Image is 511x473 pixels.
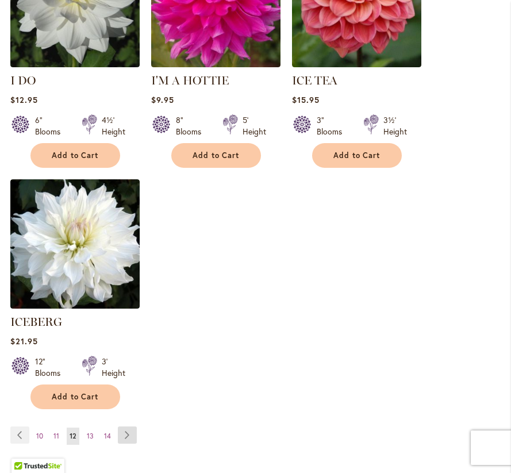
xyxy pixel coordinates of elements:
[193,151,240,160] span: Add to Cart
[292,94,320,105] span: $15.95
[84,428,97,445] a: 13
[292,59,421,70] a: ICE TEA
[87,432,94,440] span: 13
[35,114,68,137] div: 6" Blooms
[333,151,381,160] span: Add to Cart
[151,59,281,70] a: I'm A Hottie
[10,336,38,347] span: $21.95
[102,114,125,137] div: 4½' Height
[52,151,99,160] span: Add to Cart
[312,143,402,168] button: Add to Cart
[383,114,407,137] div: 3½' Height
[10,94,38,105] span: $12.95
[52,392,99,402] span: Add to Cart
[171,143,261,168] button: Add to Cart
[10,315,62,329] a: ICEBERG
[9,432,41,464] iframe: Launch Accessibility Center
[104,432,111,440] span: 14
[292,74,337,87] a: ICE TEA
[70,432,76,440] span: 12
[102,356,125,379] div: 3' Height
[10,179,140,309] img: ICEBERG
[10,74,36,87] a: I DO
[53,432,59,440] span: 11
[151,94,174,105] span: $9.95
[30,143,120,168] button: Add to Cart
[35,356,68,379] div: 12" Blooms
[51,428,62,445] a: 11
[243,114,266,137] div: 5' Height
[101,428,114,445] a: 14
[10,300,140,311] a: ICEBERG
[176,114,209,137] div: 8" Blooms
[33,428,46,445] a: 10
[10,59,140,70] a: I DO
[151,74,229,87] a: I'M A HOTTIE
[30,384,120,409] button: Add to Cart
[317,114,349,137] div: 3" Blooms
